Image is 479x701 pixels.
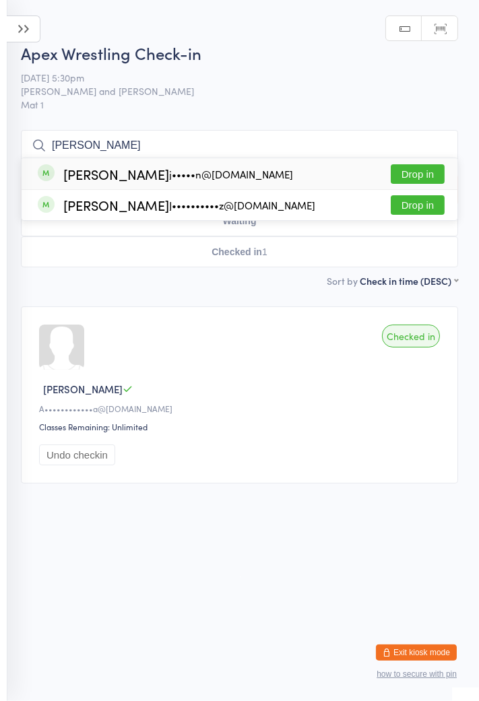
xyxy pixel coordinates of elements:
[39,444,115,465] button: Undo checkin
[21,42,458,64] h2: Apex Wrestling Check-in
[377,669,457,679] button: how to secure with pin
[21,84,437,98] span: [PERSON_NAME] and [PERSON_NAME]
[391,195,445,215] button: Drop in
[63,199,315,211] div: [PERSON_NAME]
[21,71,437,84] span: [DATE] 5:30pm
[21,130,458,161] input: Search
[262,246,267,257] div: 1
[21,205,458,236] button: Waiting
[21,98,458,111] span: Mat 1
[63,168,293,180] div: [PERSON_NAME]
[376,644,457,661] button: Exit kiosk mode
[169,200,315,211] div: J••••••••••z@[DOMAIN_NAME]
[382,325,440,347] div: Checked in
[39,403,444,414] div: A••••••••••••a@[DOMAIN_NAME]
[391,164,445,184] button: Drop in
[21,236,458,267] button: Checked in1
[169,169,293,180] div: j•••••n@[DOMAIN_NAME]
[39,421,444,432] div: Classes Remaining: Unlimited
[327,274,358,288] label: Sort by
[360,274,458,288] div: Check in time (DESC)
[43,382,123,396] span: [PERSON_NAME]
